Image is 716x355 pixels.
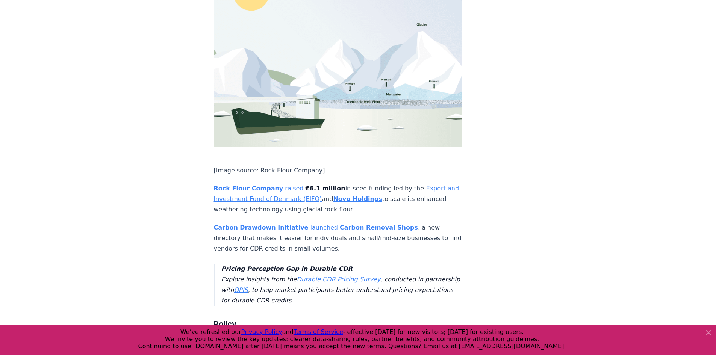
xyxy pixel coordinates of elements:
strong: Policy [214,319,236,328]
strong: €6.1 million [306,185,345,192]
p: in seed funding led by the and to scale its enhanced weathering technology using glacial rock flour. [214,183,463,215]
a: launched [310,224,338,231]
a: Carbon Removal Shops [340,224,418,231]
strong: Pricing Perception Gap in Durable CDR [221,265,353,272]
a: OPIS [234,286,248,293]
em: Explore insights from the , conducted in partnership with , to help market participants better un... [221,265,460,304]
a: Novo Holdings [333,195,382,202]
a: Carbon Drawdown Initiative [214,224,309,231]
p: [Image source: Rock Flour Company] [214,165,463,176]
a: Export and Investment Fund of Denmark (EIFO) [214,185,459,202]
a: Durable CDR Pricing Survey [297,276,381,283]
a: Rock Flour Company [214,185,283,192]
p: , a new directory that makes it easier for individuals and small/mid-size businesses to find vend... [214,222,463,254]
a: raised [285,185,303,192]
